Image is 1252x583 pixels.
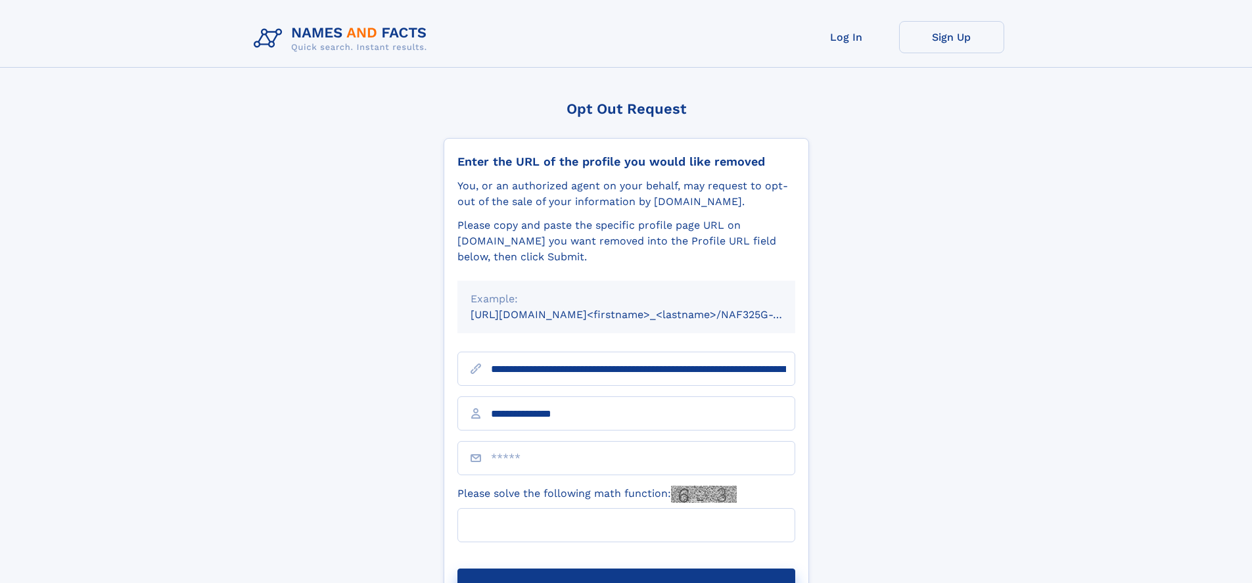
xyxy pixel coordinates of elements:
a: Sign Up [899,21,1004,53]
div: You, or an authorized agent on your behalf, may request to opt-out of the sale of your informatio... [457,178,795,210]
div: Please copy and paste the specific profile page URL on [DOMAIN_NAME] you want removed into the Pr... [457,218,795,265]
label: Please solve the following math function: [457,486,737,503]
img: Logo Names and Facts [248,21,438,57]
div: Enter the URL of the profile you would like removed [457,154,795,169]
div: Opt Out Request [444,101,809,117]
a: Log In [794,21,899,53]
small: [URL][DOMAIN_NAME]<firstname>_<lastname>/NAF325G-xxxxxxxx [471,308,820,321]
div: Example: [471,291,782,307]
